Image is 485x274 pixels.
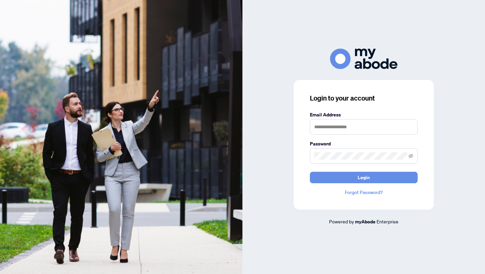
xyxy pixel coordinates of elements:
h3: Login to your account [310,93,418,103]
span: Login [358,172,370,183]
img: ma-logo [330,49,397,69]
span: eye-invisible [409,154,413,158]
a: Forgot Password? [310,189,418,196]
label: Email Address [310,111,418,118]
span: Powered by [329,218,354,224]
button: Login [310,172,418,183]
a: myAbode [355,218,376,225]
label: Password [310,140,418,147]
span: Enterprise [377,218,398,224]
